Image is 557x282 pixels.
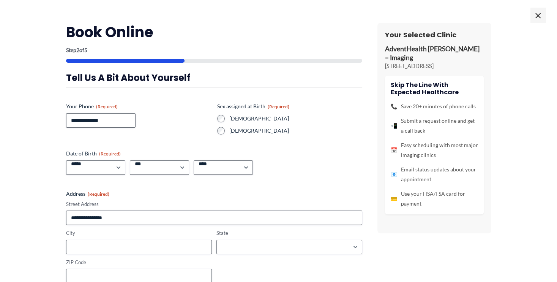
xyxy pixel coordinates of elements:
[99,151,121,157] span: (Required)
[391,121,397,131] span: 📲
[66,48,362,53] p: Step of
[66,72,362,84] h3: Tell us a bit about yourself
[84,47,87,53] span: 5
[391,81,478,96] h4: Skip the line with Expected Healthcare
[66,103,211,110] label: Your Phone
[391,101,478,111] li: Save 20+ minutes of phone calls
[268,104,289,109] span: (Required)
[391,116,478,136] li: Submit a request online and get a call back
[216,230,362,237] label: State
[530,8,546,23] span: ×
[66,201,362,208] label: Street Address
[229,127,362,135] label: [DEMOGRAPHIC_DATA]
[391,194,397,204] span: 💳
[66,259,212,266] label: ZIP Code
[96,104,118,109] span: (Required)
[66,23,362,41] h2: Book Online
[66,190,109,198] legend: Address
[229,115,362,122] label: [DEMOGRAPHIC_DATA]
[385,45,484,62] p: AdventHealth [PERSON_NAME] – Imaging
[76,47,79,53] span: 2
[66,150,121,157] legend: Date of Birth
[66,230,212,237] label: City
[88,191,109,197] span: (Required)
[391,165,478,184] li: Email status updates about your appointment
[391,145,397,155] span: 📅
[391,140,478,160] li: Easy scheduling with most major imaging clinics
[385,30,484,39] h3: Your Selected Clinic
[391,170,397,179] span: 📧
[385,62,484,70] p: [STREET_ADDRESS]
[217,103,289,110] legend: Sex assigned at Birth
[391,101,397,111] span: 📞
[391,189,478,209] li: Use your HSA/FSA card for payment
